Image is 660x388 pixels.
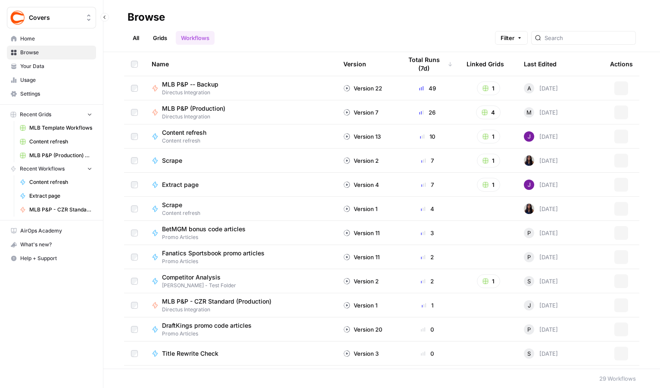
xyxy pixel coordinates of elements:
[162,113,232,121] span: Directus Integration
[162,209,200,217] span: Content refresh
[162,321,252,330] span: DraftKings promo code articles
[7,87,96,101] a: Settings
[29,13,81,22] span: Covers
[524,276,558,286] div: [DATE]
[524,155,558,166] div: [DATE]
[20,90,92,98] span: Settings
[7,238,96,251] button: What's new?
[343,52,366,76] div: Version
[477,81,500,95] button: 1
[7,108,96,121] button: Recent Grids
[343,180,379,189] div: Version 4
[152,52,330,76] div: Name
[402,253,453,261] div: 2
[152,80,330,96] a: MLB P&P -- BackupDirectus Integration
[20,165,65,173] span: Recent Workflows
[152,104,330,121] a: MLB P&P (Production)Directus Integration
[152,321,330,338] a: DraftKings promo code articlesPromo Articles
[402,180,453,189] div: 7
[477,130,500,143] button: 1
[20,35,92,43] span: Home
[16,175,96,189] a: Content refresh
[162,156,182,165] span: Scrape
[29,178,92,186] span: Content refresh
[7,59,96,73] a: Your Data
[152,249,330,265] a: Fanatics Sportsbook promo articlesPromo Articles
[162,80,218,89] span: MLB P&P -- Backup
[176,31,215,45] a: Workflows
[402,349,453,358] div: 0
[343,108,378,117] div: Version 7
[20,49,92,56] span: Browse
[16,149,96,162] a: MLB P&P (Production) Grid (3)
[162,89,225,96] span: Directus Integration
[152,201,330,217] a: ScrapeContent refresh
[128,10,165,24] div: Browse
[152,128,330,145] a: Content refreshContent refresh
[152,180,330,189] a: Extract page
[16,121,96,135] a: MLB Template Workflows
[152,349,330,358] a: Title Rewrite Check
[524,180,534,190] img: nj1ssy6o3lyd6ijko0eoja4aphzn
[524,107,558,118] div: [DATE]
[162,330,258,338] span: Promo Articles
[162,128,206,137] span: Content refresh
[16,189,96,203] a: Extract page
[148,31,172,45] a: Grids
[524,300,558,310] div: [DATE]
[524,228,558,238] div: [DATE]
[162,282,236,289] span: [PERSON_NAME] - Test Folder
[524,252,558,262] div: [DATE]
[152,297,330,314] a: MLB P&P - CZR Standard (Production)Directus Integration
[162,273,229,282] span: Competitor Analysis
[524,155,534,166] img: rox323kbkgutb4wcij4krxobkpon
[343,325,382,334] div: Version 20
[162,180,199,189] span: Extract page
[402,229,453,237] div: 3
[162,349,218,358] span: Title Rewrite Check
[162,225,246,233] span: BetMGM bonus code articles
[402,108,453,117] div: 26
[152,156,330,165] a: Scrape
[7,7,96,28] button: Workspace: Covers
[162,258,271,265] span: Promo Articles
[343,349,379,358] div: Version 3
[476,106,501,119] button: 4
[29,124,92,132] span: MLB Template Workflows
[501,34,514,42] span: Filter
[128,31,144,45] a: All
[495,31,528,45] button: Filter
[343,132,381,141] div: Version 13
[477,154,500,168] button: 1
[527,349,531,358] span: S
[162,104,225,113] span: MLB P&P (Production)
[524,204,534,214] img: rox323kbkgutb4wcij4krxobkpon
[162,201,193,209] span: Scrape
[528,301,531,310] span: J
[162,297,271,306] span: MLB P&P - CZR Standard (Production)
[402,132,453,141] div: 10
[7,46,96,59] a: Browse
[524,324,558,335] div: [DATE]
[162,137,213,145] span: Content refresh
[7,238,96,251] div: What's new?
[7,162,96,175] button: Recent Workflows
[610,52,633,76] div: Actions
[524,131,534,142] img: nj1ssy6o3lyd6ijko0eoja4aphzn
[402,301,453,310] div: 1
[7,251,96,265] button: Help + Support
[29,138,92,146] span: Content refresh
[477,178,500,192] button: 1
[16,135,96,149] a: Content refresh
[29,206,92,214] span: MLB P&P - CZR Standard (Production)
[467,52,504,76] div: Linked Grids
[402,277,453,286] div: 2
[162,233,252,241] span: Promo Articles
[343,301,377,310] div: Version 1
[477,274,500,288] button: 1
[20,111,51,118] span: Recent Grids
[524,204,558,214] div: [DATE]
[343,253,380,261] div: Version 11
[20,76,92,84] span: Usage
[402,156,453,165] div: 7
